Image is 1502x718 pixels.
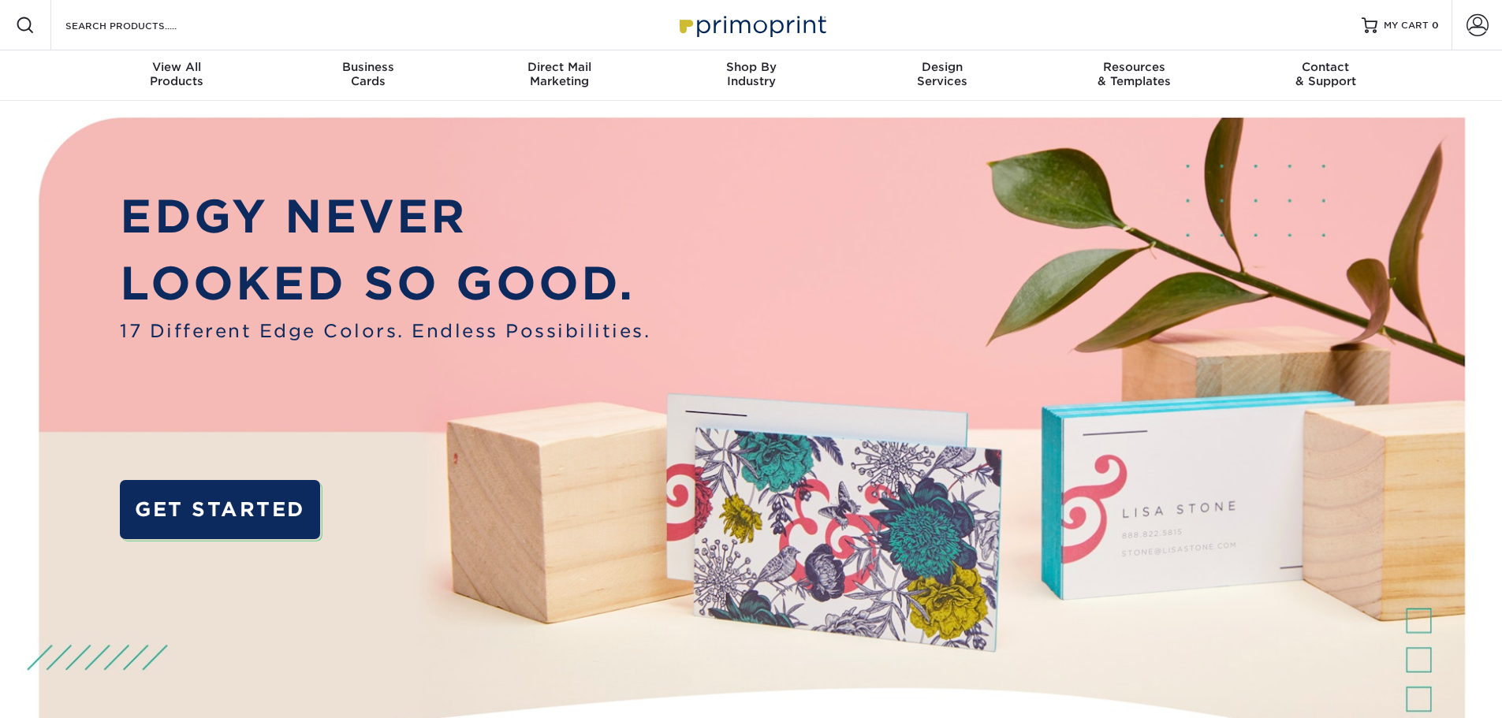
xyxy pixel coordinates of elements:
p: LOOKED SO GOOD. [120,250,650,318]
span: Direct Mail [464,60,655,74]
span: 0 [1432,20,1439,31]
a: Contact& Support [1230,50,1422,101]
span: Resources [1038,60,1230,74]
span: View All [81,60,273,74]
div: Marketing [464,60,655,88]
a: GET STARTED [120,480,319,539]
span: Shop By [655,60,847,74]
span: Design [847,60,1038,74]
div: & Support [1230,60,1422,88]
div: Industry [655,60,847,88]
a: Direct MailMarketing [464,50,655,101]
span: Business [272,60,464,74]
input: SEARCH PRODUCTS..... [64,16,218,35]
div: Services [847,60,1038,88]
a: Shop ByIndustry [655,50,847,101]
a: DesignServices [847,50,1038,101]
span: 17 Different Edge Colors. Endless Possibilities. [120,318,650,344]
a: View AllProducts [81,50,273,101]
span: MY CART [1384,19,1429,32]
div: Cards [272,60,464,88]
p: EDGY NEVER [120,183,650,251]
a: Resources& Templates [1038,50,1230,101]
img: Primoprint [673,8,830,42]
div: Products [81,60,273,88]
span: Contact [1230,60,1422,74]
a: BusinessCards [272,50,464,101]
div: & Templates [1038,60,1230,88]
